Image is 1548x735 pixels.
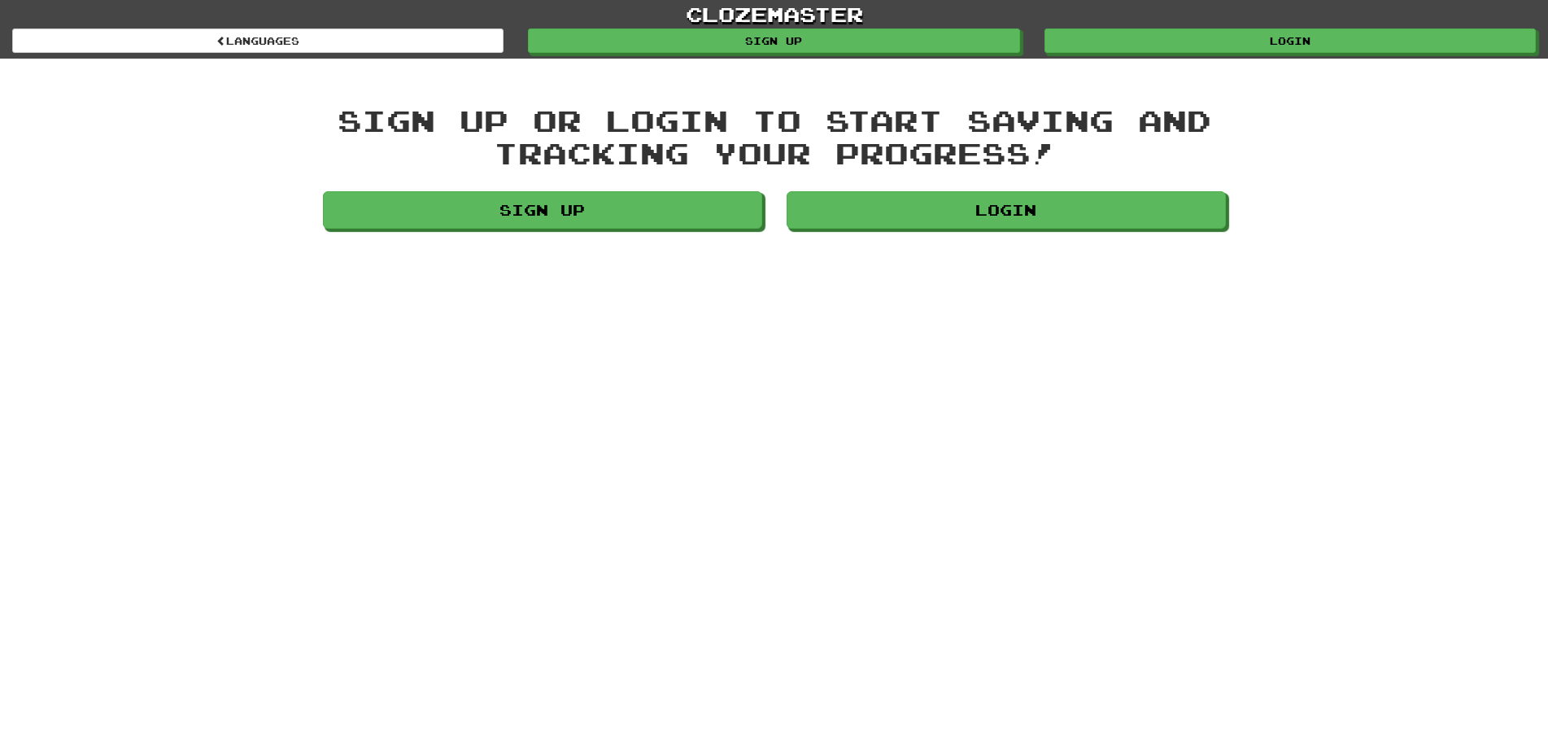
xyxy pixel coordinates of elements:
a: Languages [12,28,504,53]
div: Sign up or login to start saving and tracking your progress! [323,104,1226,168]
a: Sign up [323,191,762,229]
a: Sign up [528,28,1019,53]
a: Login [787,191,1226,229]
a: Login [1044,28,1536,53]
